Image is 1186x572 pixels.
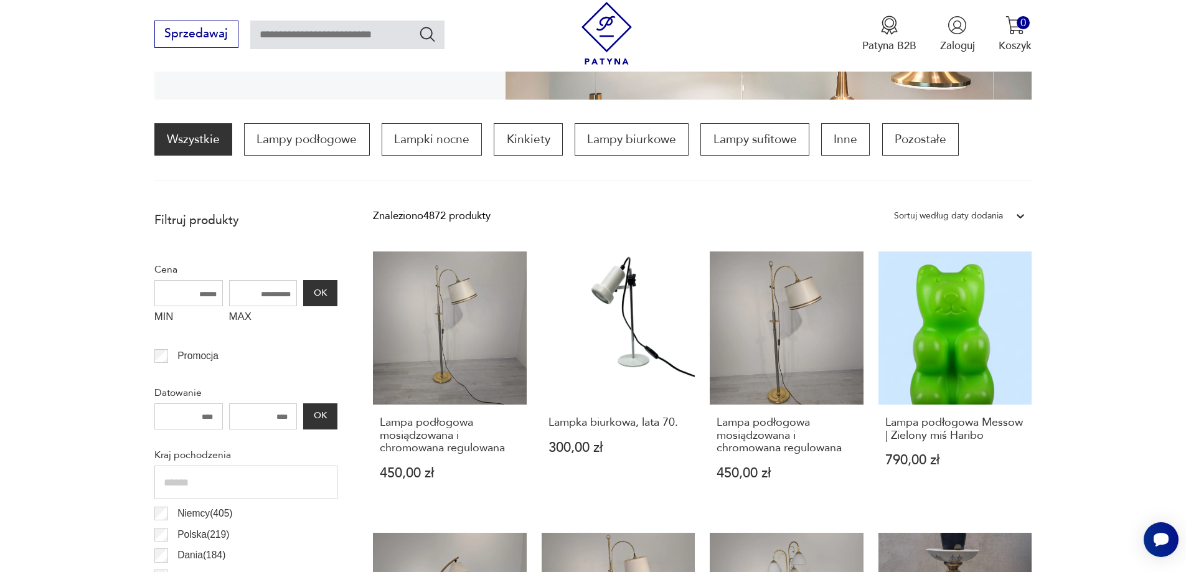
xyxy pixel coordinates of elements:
p: Polska ( 219 ) [177,527,229,543]
label: MIN [154,306,223,330]
p: 790,00 zł [885,454,1025,467]
img: Ikonka użytkownika [948,16,967,35]
a: Wszystkie [154,123,232,156]
p: Patyna B2B [862,39,916,53]
a: Inne [821,123,870,156]
button: Patyna B2B [862,16,916,53]
h3: Lampa podłogowa mosiądzowana i chromowana regulowana [380,416,520,454]
button: OK [303,403,337,429]
h3: Lampa podłogowa Messow | Zielony miś Haribo [885,416,1025,442]
button: 0Koszyk [999,16,1032,53]
p: 450,00 zł [717,467,857,480]
p: Promocja [177,348,219,364]
a: Lampki nocne [382,123,482,156]
a: Lampy podłogowe [244,123,369,156]
a: Kinkiety [494,123,562,156]
p: Datowanie [154,385,337,401]
a: Lampka biurkowa, lata 70.Lampka biurkowa, lata 70.300,00 zł [542,251,695,509]
p: Dania ( 184 ) [177,547,225,563]
button: Szukaj [418,25,436,43]
div: Znaleziono 4872 produkty [373,208,491,224]
h3: Lampa podłogowa mosiądzowana i chromowana regulowana [717,416,857,454]
img: Ikona medalu [880,16,899,35]
p: Koszyk [999,39,1032,53]
h3: Lampka biurkowa, lata 70. [548,416,689,429]
button: Sprzedawaj [154,21,238,48]
p: Kraj pochodzenia [154,447,337,463]
div: Sortuj według daty dodania [894,208,1003,224]
label: MAX [229,306,298,330]
img: Ikona koszyka [1005,16,1025,35]
a: Lampa podłogowa Messow | Zielony miś HariboLampa podłogowa Messow | Zielony miś Haribo790,00 zł [878,251,1032,509]
img: Patyna - sklep z meblami i dekoracjami vintage [575,2,638,65]
a: Lampa podłogowa mosiądzowana i chromowana regulowanaLampa podłogowa mosiądzowana i chromowana reg... [373,251,527,509]
p: Cena [154,261,337,278]
a: Lampy sufitowe [700,123,809,156]
p: 300,00 zł [548,441,689,454]
div: 0 [1017,16,1030,29]
a: Pozostałe [882,123,959,156]
button: Zaloguj [940,16,975,53]
p: Niemcy ( 405 ) [177,505,232,522]
p: 450,00 zł [380,467,520,480]
a: Sprzedawaj [154,30,238,40]
a: Lampy biurkowe [575,123,689,156]
p: Zaloguj [940,39,975,53]
a: Ikona medaluPatyna B2B [862,16,916,53]
a: Lampa podłogowa mosiądzowana i chromowana regulowanaLampa podłogowa mosiądzowana i chromowana reg... [710,251,864,509]
p: Filtruj produkty [154,212,337,228]
iframe: Smartsupp widget button [1144,522,1179,557]
button: OK [303,280,337,306]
